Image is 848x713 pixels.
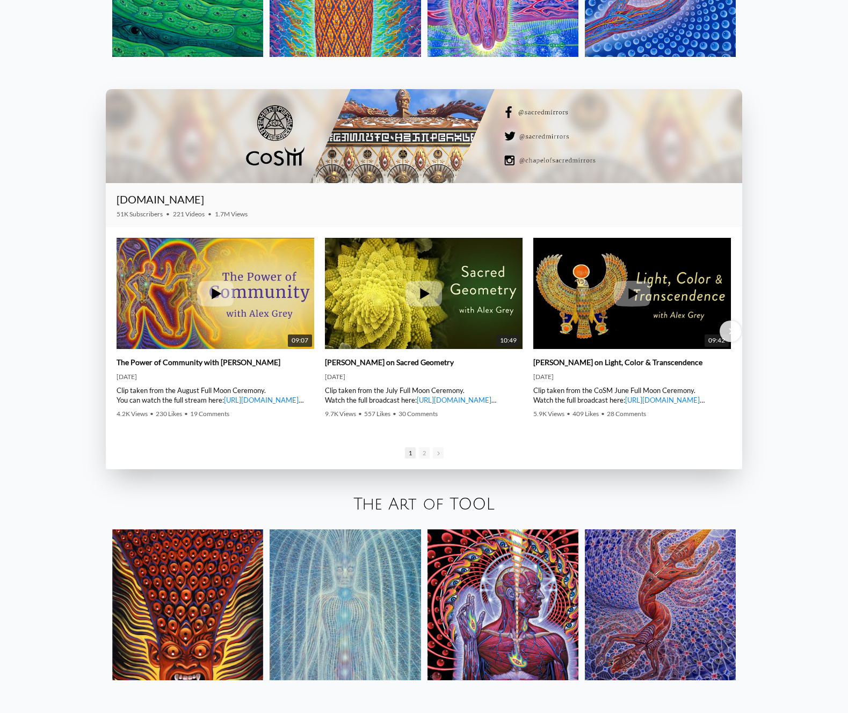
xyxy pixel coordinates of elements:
[417,396,491,404] a: [URL][DOMAIN_NAME]
[533,358,702,367] a: [PERSON_NAME] on Light, Color & Transcendence
[117,410,148,418] span: 4.2K Views
[117,193,204,206] a: [DOMAIN_NAME]
[325,358,454,367] a: [PERSON_NAME] on Sacred Geometry
[224,396,299,404] a: [URL][DOMAIN_NAME]
[150,410,154,418] span: •
[405,447,416,459] span: Go to slide 1
[393,410,396,418] span: •
[601,410,605,418] span: •
[533,385,731,405] div: Clip taken from the CoSM June Full Moon Ceremony. Watch the full broadcast here: | [PERSON_NAME] ...
[572,410,599,418] span: 409 Likes
[117,238,314,348] a: The Power of Community with Alex Grey 09:07
[288,334,312,347] span: 09:07
[625,396,700,404] a: [URL][DOMAIN_NAME]
[398,410,438,418] span: 30 Comments
[117,358,280,367] a: The Power of Community with [PERSON_NAME]
[117,220,314,368] img: The Power of Community with Alex Grey
[325,373,523,381] div: [DATE]
[533,410,564,418] span: 5.9K Views
[567,410,570,418] span: •
[325,410,356,418] span: 9.7K Views
[533,238,731,348] a: Alex Grey on Light, Color & Transcendence 09:42
[208,210,212,218] span: •
[117,385,314,405] div: Clip taken from the August Full Moon Ceremony. You can watch the full stream here: | [PERSON_NAME...
[325,238,523,348] a: Alex Grey on Sacred Geometry 10:49
[364,410,390,418] span: 557 Likes
[533,220,731,368] img: Alex Grey on Light, Color & Transcendence
[325,220,523,368] img: Alex Grey on Sacred Geometry
[607,410,646,418] span: 28 Comments
[156,410,182,418] span: 230 Likes
[190,410,229,418] span: 19 Comments
[705,334,729,347] span: 09:42
[496,334,520,347] span: 10:49
[117,373,314,381] div: [DATE]
[533,373,731,381] div: [DATE]
[353,496,495,513] a: The Art of TOOL
[173,210,205,218] span: 221 Videos
[720,321,741,342] div: Next slide
[433,447,444,459] span: Go to next slide
[358,410,362,418] span: •
[325,385,523,405] div: Clip taken from the July Full Moon Ceremony. Watch the full broadcast here: | [PERSON_NAME] | ► W...
[669,197,731,210] iframe: Subscribe to CoSM.TV on YouTube
[117,210,163,218] span: 51K Subscribers
[215,210,248,218] span: 1.7M Views
[184,410,188,418] span: •
[419,447,430,459] span: Go to slide 2
[166,210,170,218] span: •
